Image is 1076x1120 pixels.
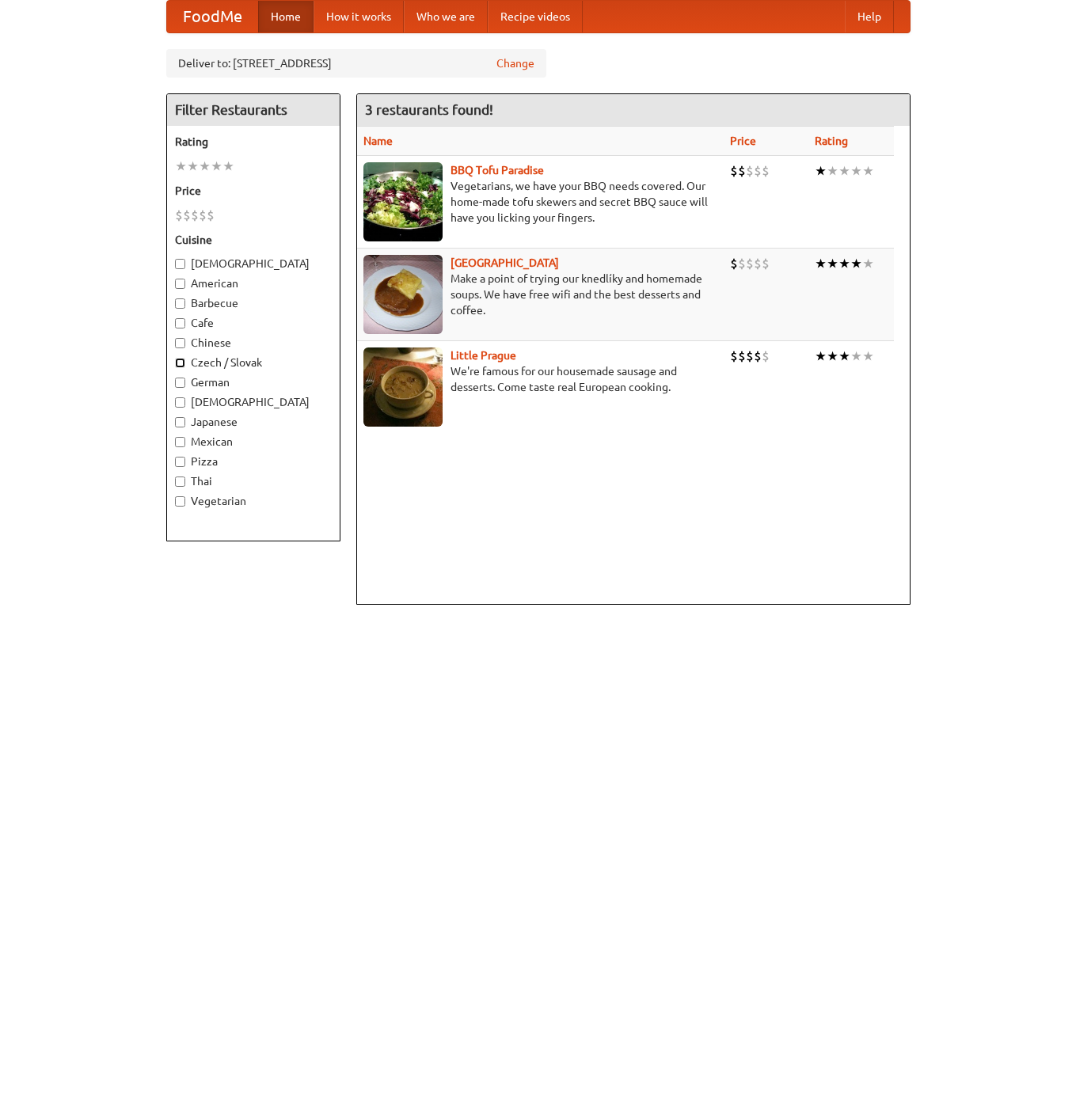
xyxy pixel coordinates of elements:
input: Pizza [175,457,185,467]
li: ★ [850,347,862,365]
li: ★ [862,255,874,272]
a: Rating [815,135,848,147]
li: $ [175,207,183,224]
h4: Filter Restaurants [167,94,340,126]
li: ★ [827,162,838,180]
li: $ [191,207,199,224]
a: Home [258,1,314,32]
label: Chinese [175,335,332,351]
li: ★ [187,158,199,175]
label: [DEMOGRAPHIC_DATA] [175,256,332,271]
input: Barbecue [175,298,185,309]
p: Vegetarians, we have your BBQ needs covered. Our home-made tofu skewers and secret BBQ sauce will... [363,178,718,226]
a: How it works [314,1,404,32]
li: ★ [850,255,862,272]
input: Japanese [175,417,185,427]
li: $ [746,255,754,272]
ng-pluralize: 3 restaurants found! [365,102,493,117]
a: Help [845,1,894,32]
input: Chinese [175,338,185,348]
a: Little Prague [451,349,516,362]
a: FoodMe [167,1,258,32]
li: ★ [838,347,850,365]
li: $ [762,347,770,365]
input: Cafe [175,318,185,328]
h5: Rating [175,134,332,150]
li: ★ [211,158,222,175]
li: ★ [815,347,827,365]
li: $ [207,207,215,224]
a: Recipe videos [488,1,583,32]
label: Vegetarian [175,493,332,509]
p: We're famous for our housemade sausage and desserts. Come taste real European cooking. [363,363,718,395]
a: Name [363,135,393,147]
h5: Price [175,183,332,199]
li: $ [738,347,746,365]
a: Who we are [404,1,488,32]
li: ★ [815,255,827,272]
input: Thai [175,476,185,487]
li: ★ [175,158,187,175]
img: littleprague.jpg [363,347,443,427]
li: $ [183,207,191,224]
p: Make a point of trying our knedlíky and homemade soups. We have free wifi and the best desserts a... [363,271,718,318]
li: $ [754,347,762,365]
a: [GEOGRAPHIC_DATA] [451,256,559,269]
a: Price [730,135,756,147]
label: German [175,374,332,390]
label: American [175,275,332,291]
label: Pizza [175,454,332,469]
li: ★ [850,162,862,180]
li: $ [738,255,746,272]
input: [DEMOGRAPHIC_DATA] [175,259,185,269]
li: ★ [827,255,838,272]
label: Mexican [175,434,332,450]
li: $ [730,162,738,180]
input: American [175,279,185,289]
label: Thai [175,473,332,489]
li: $ [762,255,770,272]
li: $ [730,347,738,365]
li: ★ [827,347,838,365]
label: Barbecue [175,295,332,311]
li: $ [754,255,762,272]
li: $ [199,207,207,224]
img: czechpoint.jpg [363,255,443,334]
li: $ [730,255,738,272]
input: [DEMOGRAPHIC_DATA] [175,397,185,408]
label: Japanese [175,414,332,430]
li: ★ [862,162,874,180]
h5: Cuisine [175,232,332,248]
li: ★ [815,162,827,180]
a: Change [496,55,534,71]
li: $ [762,162,770,180]
li: $ [746,162,754,180]
div: Deliver to: [STREET_ADDRESS] [166,49,546,78]
li: $ [746,347,754,365]
input: Vegetarian [175,496,185,507]
label: Czech / Slovak [175,355,332,370]
label: Cafe [175,315,332,331]
li: ★ [862,347,874,365]
li: ★ [838,162,850,180]
img: tofuparadise.jpg [363,162,443,241]
li: ★ [199,158,211,175]
label: [DEMOGRAPHIC_DATA] [175,394,332,410]
input: Czech / Slovak [175,358,185,368]
input: German [175,378,185,388]
li: $ [754,162,762,180]
a: BBQ Tofu Paradise [451,164,544,177]
li: ★ [838,255,850,272]
li: $ [738,162,746,180]
li: ★ [222,158,234,175]
input: Mexican [175,437,185,447]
